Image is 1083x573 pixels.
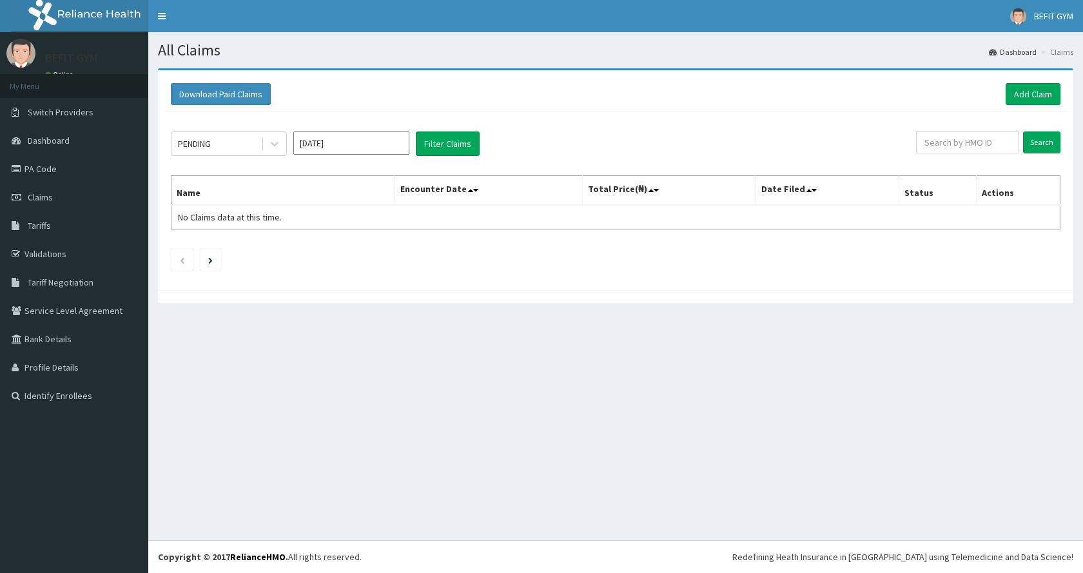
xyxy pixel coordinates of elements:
[1010,8,1026,24] img: User Image
[171,176,395,206] th: Name
[732,550,1073,563] div: Redefining Heath Insurance in [GEOGRAPHIC_DATA] using Telemedicine and Data Science!
[158,42,1073,59] h1: All Claims
[28,191,53,203] span: Claims
[158,551,288,563] strong: Copyright © 2017 .
[989,46,1037,57] a: Dashboard
[1034,10,1073,22] span: BEFIT GYM
[1006,83,1060,105] a: Add Claim
[916,131,1019,153] input: Search by HMO ID
[171,83,271,105] button: Download Paid Claims
[28,106,93,118] span: Switch Providers
[395,176,582,206] th: Encounter Date
[416,131,480,156] button: Filter Claims
[28,135,70,146] span: Dashboard
[977,176,1060,206] th: Actions
[230,551,286,563] a: RelianceHMO
[45,52,97,64] p: BEFIT GYM
[1038,46,1073,57] li: Claims
[6,39,35,68] img: User Image
[179,254,185,266] a: Previous page
[178,211,282,223] span: No Claims data at this time.
[28,220,51,231] span: Tariffs
[28,277,93,288] span: Tariff Negotiation
[208,254,213,266] a: Next page
[178,137,211,150] div: PENDING
[45,70,76,79] a: Online
[293,131,409,155] input: Select Month and Year
[756,176,899,206] th: Date Filed
[582,176,756,206] th: Total Price(₦)
[1023,131,1060,153] input: Search
[899,176,977,206] th: Status
[148,540,1083,573] footer: All rights reserved.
